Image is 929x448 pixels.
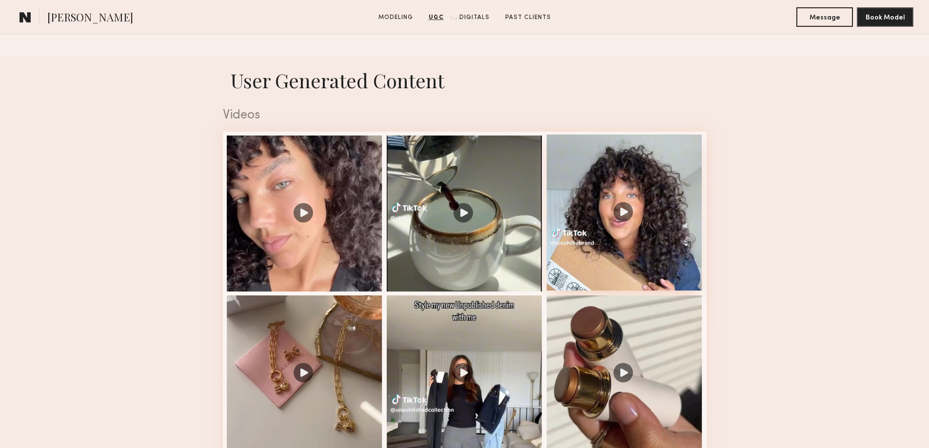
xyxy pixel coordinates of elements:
[215,67,714,93] h1: User Generated Content
[375,13,417,22] a: Modeling
[501,13,555,22] a: Past Clients
[857,13,913,21] a: Book Model
[857,7,913,27] button: Book Model
[425,13,448,22] a: UGC
[47,10,133,27] span: [PERSON_NAME]
[455,13,494,22] a: Digitals
[796,7,853,27] button: Message
[223,109,707,122] div: Videos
